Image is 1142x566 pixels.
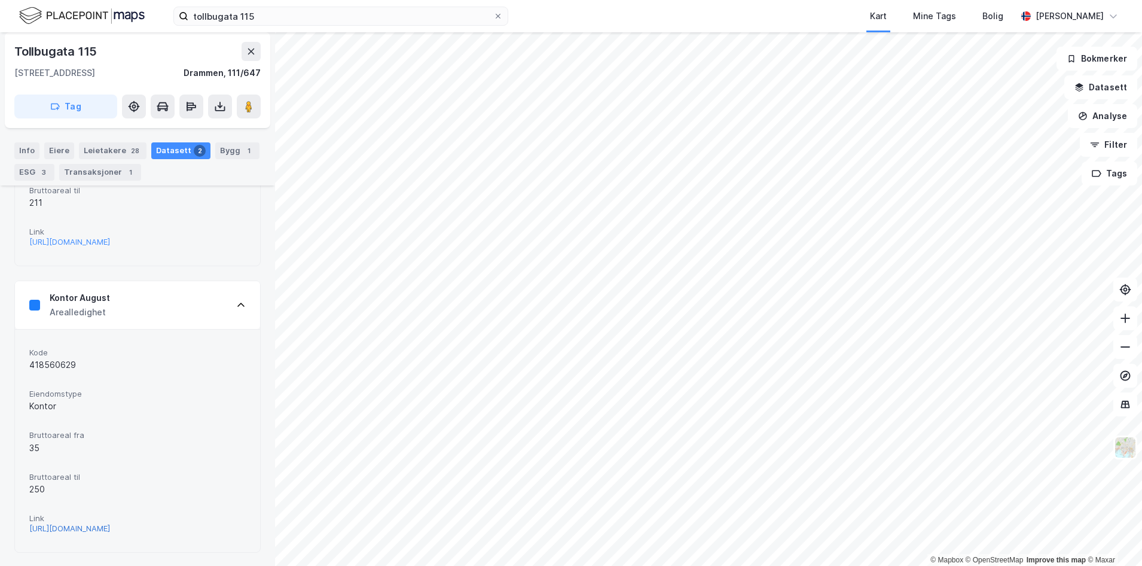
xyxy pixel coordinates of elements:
[1080,133,1137,157] button: Filter
[29,430,246,440] span: Bruttoareal fra
[1082,162,1137,185] button: Tags
[29,524,110,534] button: [URL][DOMAIN_NAME]
[194,145,206,157] div: 2
[1082,509,1142,566] iframe: Chat Widget
[44,142,74,159] div: Eiere
[129,145,142,157] div: 28
[29,358,246,372] div: 418560629
[59,164,141,181] div: Transaksjoner
[50,305,110,319] div: Arealledighet
[29,513,246,524] span: Link
[188,7,493,25] input: Søk på adresse, matrikkel, gårdeiere, leietakere eller personer
[29,441,246,455] div: 35
[14,42,99,61] div: Tollbugata 115
[913,9,956,23] div: Mine Tags
[29,227,246,237] span: Link
[14,142,39,159] div: Info
[38,166,50,178] div: 3
[29,472,246,482] span: Bruttoareal til
[184,66,261,80] div: Drammen, 111/647
[1056,47,1137,71] button: Bokmerker
[29,237,110,247] button: [URL][DOMAIN_NAME]
[29,482,246,497] div: 250
[29,348,246,358] span: Kode
[124,166,136,178] div: 1
[215,142,259,159] div: Bygg
[151,142,210,159] div: Datasett
[29,185,246,196] span: Bruttoareal til
[1036,9,1104,23] div: [PERSON_NAME]
[50,291,110,305] div: Kontor August
[14,164,54,181] div: ESG
[930,556,963,564] a: Mapbox
[29,196,246,210] div: 211
[14,66,95,80] div: [STREET_ADDRESS]
[29,389,246,399] span: Eiendomstype
[1068,104,1137,128] button: Analyse
[1114,436,1137,459] img: Z
[1027,556,1086,564] a: Improve this map
[870,9,887,23] div: Kart
[79,142,146,159] div: Leietakere
[1064,75,1137,99] button: Datasett
[29,399,246,413] div: Kontor
[966,556,1024,564] a: OpenStreetMap
[982,9,1003,23] div: Bolig
[14,95,117,118] button: Tag
[243,145,255,157] div: 1
[1082,509,1142,566] div: Kontrollprogram for chat
[19,5,145,26] img: logo.f888ab2527a4732fd821a326f86c7f29.svg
